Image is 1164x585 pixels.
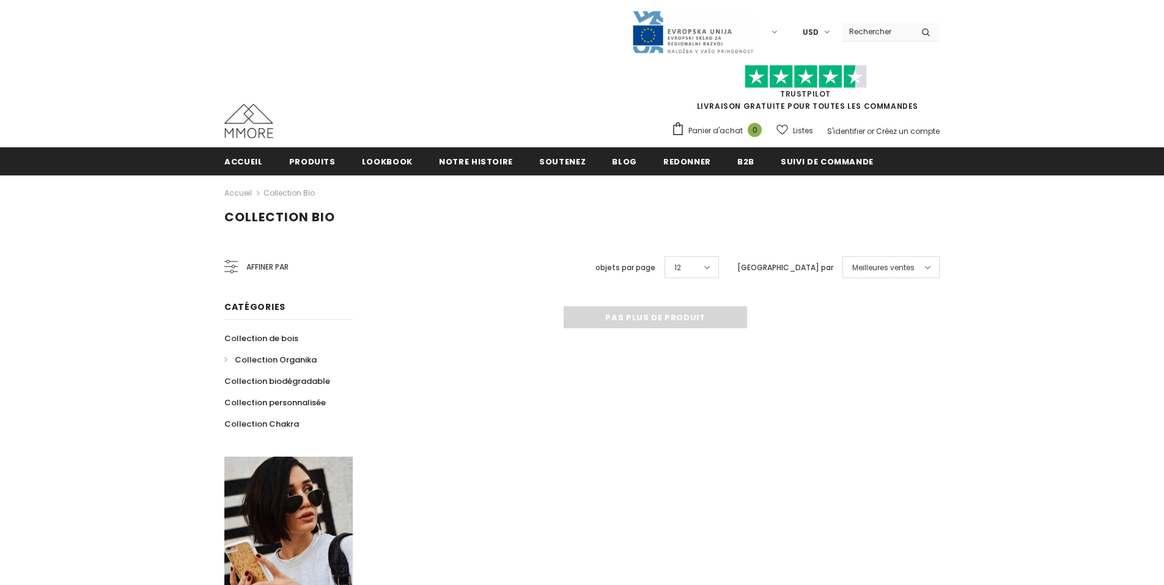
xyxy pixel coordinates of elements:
img: Javni Razpis [632,10,754,54]
span: USD [803,26,819,39]
span: Redonner [663,156,711,167]
a: Suivi de commande [781,147,874,175]
span: Collection Organika [235,354,317,366]
span: Notre histoire [439,156,513,167]
a: Notre histoire [439,147,513,175]
a: TrustPilot [780,89,831,99]
input: Search Site [842,23,912,40]
span: Blog [612,156,637,167]
img: Cas MMORE [224,104,273,138]
a: Collection Organika [224,349,317,370]
span: Lookbook [362,156,413,167]
span: B2B [737,156,754,167]
span: soutenez [539,156,586,167]
span: Accueil [224,156,263,167]
a: B2B [737,147,754,175]
span: Meilleures ventes [852,262,915,274]
label: [GEOGRAPHIC_DATA] par [737,262,833,274]
a: S'identifier [827,126,865,136]
span: Collection biodégradable [224,375,330,387]
a: Accueil [224,186,252,201]
a: Accueil [224,147,263,175]
a: Redonner [663,147,711,175]
span: Catégories [224,301,285,313]
label: objets par page [595,262,655,274]
span: Panier d'achat [688,125,743,137]
span: LIVRAISON GRATUITE POUR TOUTES LES COMMANDES [671,70,940,111]
a: Produits [289,147,336,175]
span: Suivi de commande [781,156,874,167]
span: Collection Bio [224,208,335,226]
span: Listes [793,125,813,137]
a: Collection de bois [224,328,298,349]
span: Produits [289,156,336,167]
span: Affiner par [246,260,289,274]
a: Collection Bio [263,188,315,198]
span: Collection personnalisée [224,397,326,408]
span: or [867,126,874,136]
a: Collection personnalisée [224,392,326,413]
span: Collection de bois [224,333,298,344]
a: Créez un compte [876,126,940,136]
a: Javni Razpis [632,26,754,37]
a: soutenez [539,147,586,175]
span: 12 [674,262,681,274]
span: Collection Chakra [224,418,299,430]
span: 0 [748,123,762,137]
a: Lookbook [362,147,413,175]
a: Listes [776,120,813,141]
a: Collection Chakra [224,413,299,435]
a: Blog [612,147,637,175]
a: Panier d'achat 0 [671,122,768,140]
a: Collection biodégradable [224,370,330,392]
img: Faites confiance aux étoiles pilotes [745,65,867,89]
